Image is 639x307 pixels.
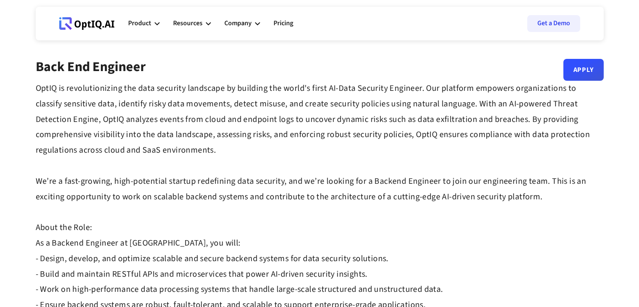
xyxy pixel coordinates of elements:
[173,18,202,29] div: Resources
[224,11,260,36] div: Company
[36,59,146,81] div: Back End Engineer
[128,18,151,29] div: Product
[224,18,252,29] div: Company
[128,11,160,36] div: Product
[173,11,211,36] div: Resources
[273,11,293,36] a: Pricing
[527,15,580,32] a: Get a Demo
[59,29,60,30] div: Webflow Homepage
[59,11,115,36] a: Webflow Homepage
[563,59,604,81] a: Apply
